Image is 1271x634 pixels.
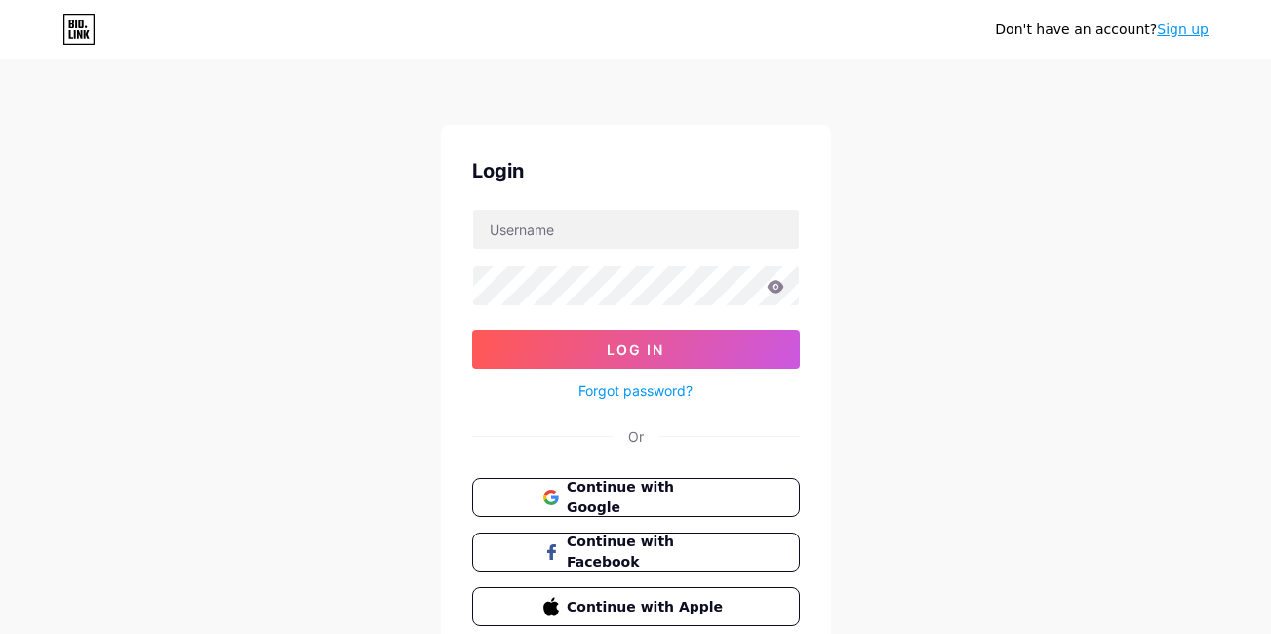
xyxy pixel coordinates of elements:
[995,20,1209,40] div: Don't have an account?
[567,532,728,573] span: Continue with Facebook
[578,380,693,401] a: Forgot password?
[628,426,644,447] div: Or
[472,533,800,572] button: Continue with Facebook
[1157,21,1209,37] a: Sign up
[472,330,800,369] button: Log In
[567,597,728,617] span: Continue with Apple
[607,341,664,358] span: Log In
[472,156,800,185] div: Login
[567,477,728,518] span: Continue with Google
[472,587,800,626] button: Continue with Apple
[473,210,799,249] input: Username
[472,478,800,517] button: Continue with Google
